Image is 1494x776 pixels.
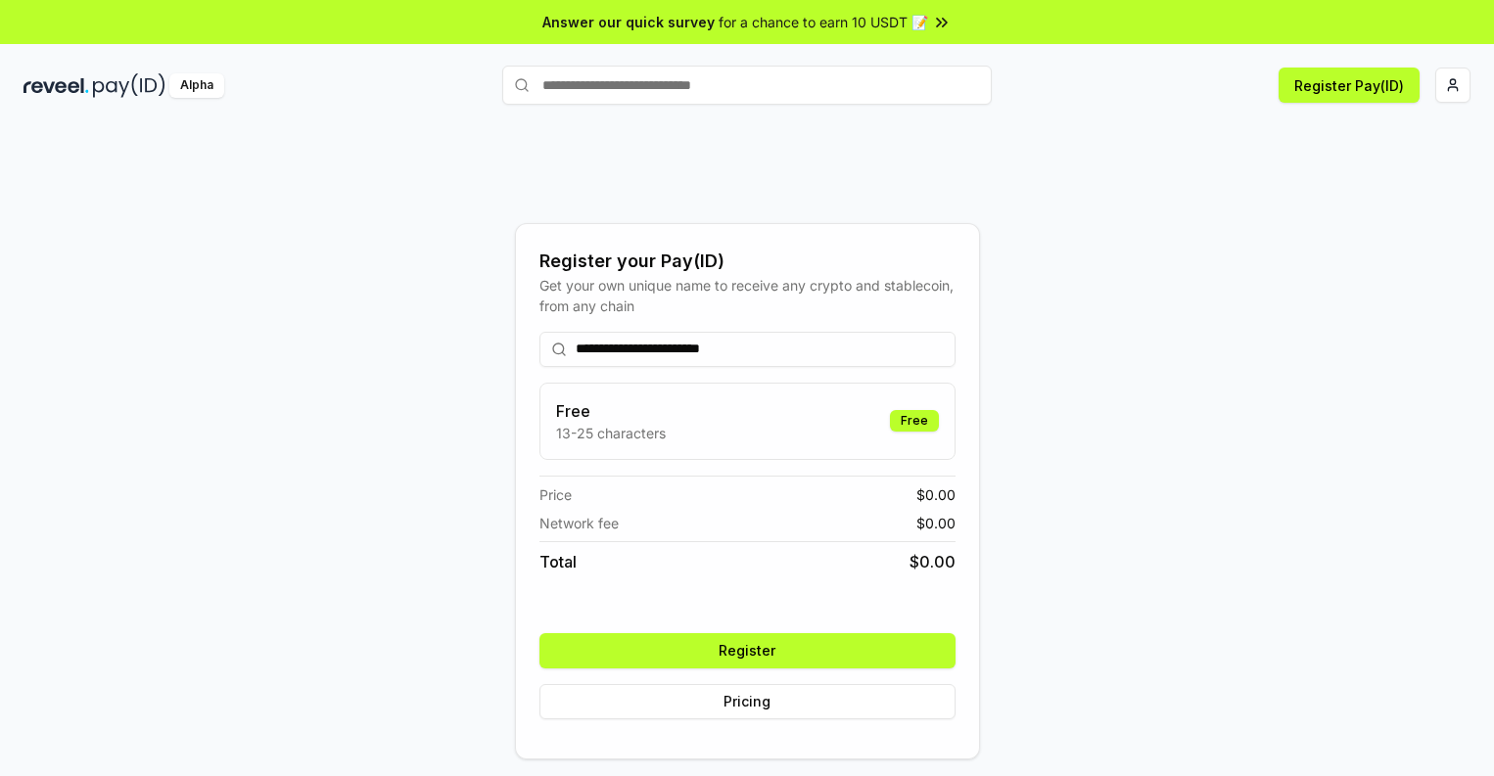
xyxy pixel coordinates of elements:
[890,410,939,432] div: Free
[539,484,572,505] span: Price
[719,12,928,32] span: for a chance to earn 10 USDT 📝
[539,248,956,275] div: Register your Pay(ID)
[539,633,956,668] button: Register
[910,550,956,573] span: $ 0.00
[93,73,165,98] img: pay_id
[539,513,619,533] span: Network fee
[539,275,956,316] div: Get your own unique name to receive any crypto and stablecoin, from any chain
[556,423,666,443] p: 13-25 characters
[539,684,956,719] button: Pricing
[23,73,89,98] img: reveel_dark
[916,484,956,505] span: $ 0.00
[916,513,956,533] span: $ 0.00
[1279,68,1420,103] button: Register Pay(ID)
[169,73,224,98] div: Alpha
[556,399,666,423] h3: Free
[539,550,577,573] span: Total
[542,12,715,32] span: Answer our quick survey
